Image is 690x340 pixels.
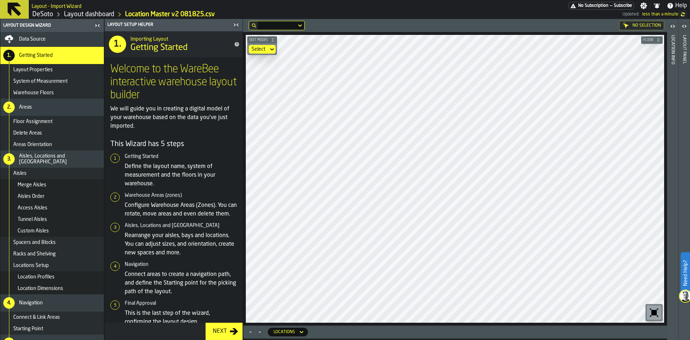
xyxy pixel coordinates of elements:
h6: Aisles, Locations and [GEOGRAPHIC_DATA] [125,223,237,228]
a: link-to-/wh/i/53489ce4-9a4e-4130-9411-87a947849922/pricing/ [569,2,634,10]
header: Location Info [667,19,678,340]
label: button-toggle-undefined [678,10,687,19]
span: Getting Started [19,53,53,58]
span: Aisles, Locations and [GEOGRAPHIC_DATA] [19,153,101,165]
header: Layout Design Wizard [0,19,104,32]
span: Layout Properties [13,67,53,73]
div: DropdownMenuValue-none [252,46,266,52]
li: menu Layout Properties [0,64,104,76]
button: button-Next [206,323,243,340]
span: Merge Aisles [18,182,46,188]
span: Areas [19,104,32,110]
span: Location Dimensions [18,286,63,291]
div: DropdownMenuValue-none [249,45,276,54]
li: menu System of Measurement [0,76,104,87]
label: Need Help? [681,253,689,293]
label: button-toggle-Notifications [650,2,663,9]
li: menu Custom Aisles [0,225,104,237]
header: Layout Setup Helper [105,19,243,31]
li: menu Navigation [0,294,104,312]
h1: Welcome to the WareBee interactive warehouse layout builder [110,63,237,102]
li: menu Warehouse Floors [0,87,104,99]
li: menu Merge Aisles [0,179,104,191]
span: — [610,3,612,8]
li: menu Aisles, Locations and Bays [0,150,104,168]
p: Configure Warehouse Areas (Zones). You can rotate, move areas and even delete them. [125,201,237,218]
span: Floor Assignment [13,119,52,124]
div: Layout panel [682,33,687,338]
div: title-Getting Started [105,31,243,57]
li: menu Tunnel Aisles [0,214,104,225]
p: This is the last step of the wizard, confirming the layout design. [125,309,237,326]
li: menu Floor Assignment [0,116,104,127]
label: button-toggle-Close me [92,21,102,30]
span: No Subscription [578,3,608,8]
span: Getting Started [130,42,188,54]
div: Layout Design Wizard [2,23,92,28]
li: menu Areas [0,99,104,116]
label: button-toggle-Settings [637,2,650,9]
p: We will guide you in creating a digital model of your warehouse based on the data you've just imp... [110,105,237,131]
button: Maximize [246,328,255,336]
span: Areas Orientation [13,142,52,148]
h6: Final Approval [125,300,237,306]
li: menu Getting Started [0,47,104,64]
h6: Getting Started [125,154,237,159]
h4: This Wizard has 5 steps [110,139,237,149]
li: menu Racks and Shelving [0,248,104,260]
h2: Sub Title [130,35,225,42]
span: Racks and Shelving [13,251,56,257]
li: menu Aisles [0,168,104,179]
button: button- [247,36,277,44]
label: button-toggle-Open [679,21,689,33]
span: Updated: [622,12,639,17]
span: Navigation [19,300,43,306]
button: Minimize [256,328,264,336]
li: menu Spacers and Blocks [0,237,104,248]
li: menu Location Dimensions [0,283,104,294]
button: button- [641,36,663,44]
nav: Breadcrumb [32,10,327,19]
li: menu Data Source [0,32,104,47]
label: button-toggle-Open [668,21,678,33]
span: Custom Aisles [18,228,49,234]
span: Access Aisles [18,205,47,211]
li: menu Starting Point [0,323,104,335]
div: Layout Setup Helper [106,22,231,27]
span: Spacers and Blocks [13,240,56,245]
li: menu Location Profiles [0,271,104,283]
div: DropdownMenuValue-locations [268,328,308,336]
header: Layout panel [678,19,690,340]
li: menu Aisles Order [0,191,104,202]
h2: Sub Title [32,2,82,9]
span: 10/1/2025, 1:23:18 PM [642,12,678,17]
div: button-toolbar-undefined [645,304,663,321]
span: Aisles Order [18,194,45,199]
div: Next [210,327,230,336]
span: Locations Setup [13,263,49,268]
a: link-to-/wh/i/53489ce4-9a4e-4130-9411-87a947849922/import/layout/2967ef6a-f2e0-4992-a81c-c6b0b7ac... [125,10,215,18]
label: button-toggle-Close me [231,21,241,29]
div: 2. [3,101,15,113]
li: menu Connect & Link Areas [0,312,104,323]
span: Help [675,1,687,10]
div: 4. [3,297,15,309]
span: Location Profiles [18,274,55,280]
a: link-to-/wh/i/53489ce4-9a4e-4130-9411-87a947849922 [32,10,53,18]
li: menu Access Aisles [0,202,104,214]
div: Location Info [670,33,675,338]
p: Rearrange your aisles, bays and locations. You can adjust sizes, and orientation, create new spac... [125,231,237,257]
span: Subscribe [614,3,632,8]
li: menu Areas Orientation [0,139,104,150]
div: Menu Subscription [569,2,634,10]
span: Delete Areas [13,130,42,136]
p: Connect areas to create a navigation path, and define the Starting point for the picking path of ... [125,270,237,296]
div: No Selection [619,21,664,30]
li: menu Locations Setup [0,260,104,271]
svg: Reset zoom and position [648,307,660,318]
h6: Warehouse Areas (zones) [125,192,237,198]
span: Edit Modes [248,38,269,42]
div: 1. [109,36,126,53]
h6: Navigation [125,262,237,267]
span: Warehouse Floors [13,90,54,96]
